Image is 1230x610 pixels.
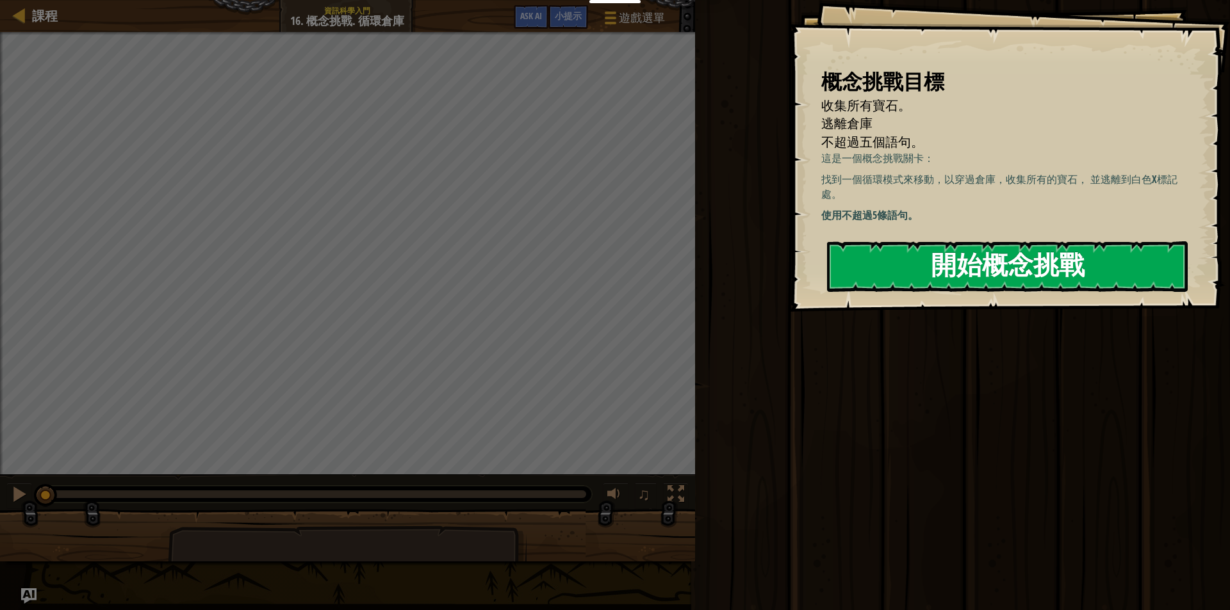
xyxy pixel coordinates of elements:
[821,115,873,132] span: 逃離倉庫
[821,151,1195,166] p: 這是一個概念挑戰關卡：
[26,7,58,24] a: 課程
[594,5,673,35] button: 遊戲選單
[805,97,1182,115] li: 收集所有寶石。
[520,10,542,22] span: Ask AI
[805,133,1182,152] li: 不超過五個語句。
[805,115,1182,133] li: 逃離倉庫
[821,97,911,114] span: 收集所有寶石。
[635,483,657,509] button: ♫
[32,7,58,24] span: 課程
[821,67,1185,97] div: 概念挑戰目標
[821,208,918,222] strong: 使用不超過5條語句。
[663,483,689,509] button: 切換全螢幕
[827,241,1188,292] button: 開始概念挑戰
[821,133,924,150] span: 不超過五個語句。
[514,5,548,29] button: Ask AI
[619,10,665,26] span: 遊戲選單
[6,483,32,509] button: Ctrl + P: Pause
[821,172,1195,202] p: 找到一個循環模式來移動，以穿過倉庫，收集所有的寶石， 並逃離到白色X標記處。
[555,10,582,22] span: 小提示
[603,483,628,509] button: 調整音量
[21,588,37,604] button: Ask AI
[637,485,650,504] span: ♫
